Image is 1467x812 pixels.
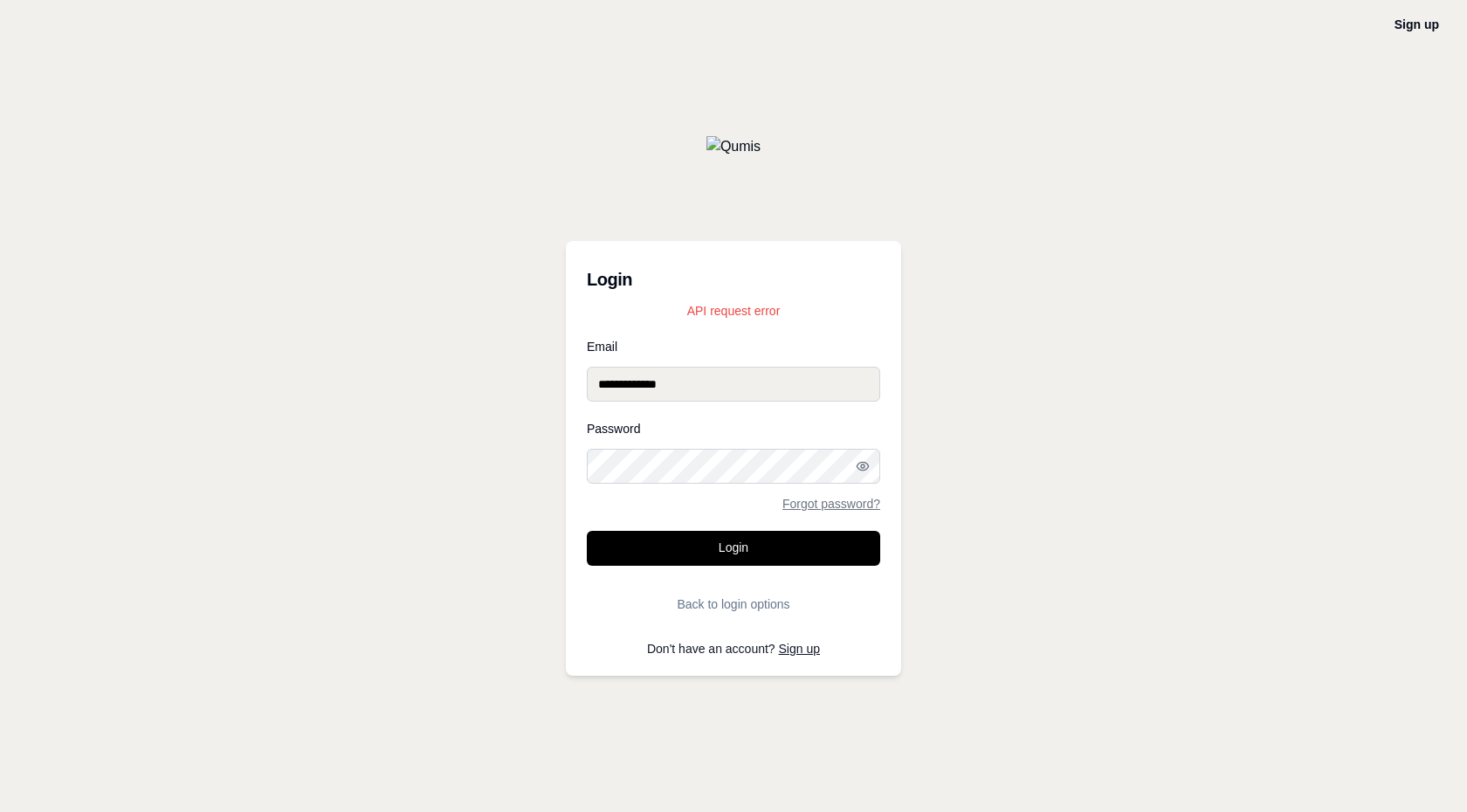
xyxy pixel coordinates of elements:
a: Forgot password? [782,498,880,510]
button: Login [587,531,880,566]
button: Back to login options [587,587,880,622]
h3: Login [587,262,880,297]
label: Password [587,423,880,435]
p: Don't have an account? [587,643,880,655]
img: Qumis [706,136,761,157]
p: API request error [587,302,880,320]
a: Sign up [1395,17,1439,31]
label: Email [587,341,880,353]
a: Sign up [779,642,820,656]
